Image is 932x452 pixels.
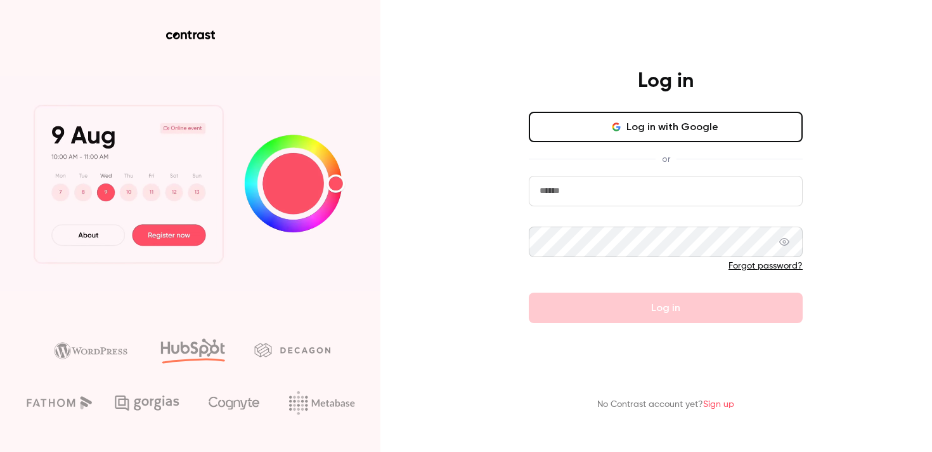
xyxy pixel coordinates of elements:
[656,152,676,166] span: or
[728,262,803,270] a: Forgot password?
[529,112,803,142] button: Log in with Google
[254,343,330,357] img: decagon
[597,398,734,411] p: No Contrast account yet?
[638,69,694,94] h4: Log in
[703,400,734,409] a: Sign up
